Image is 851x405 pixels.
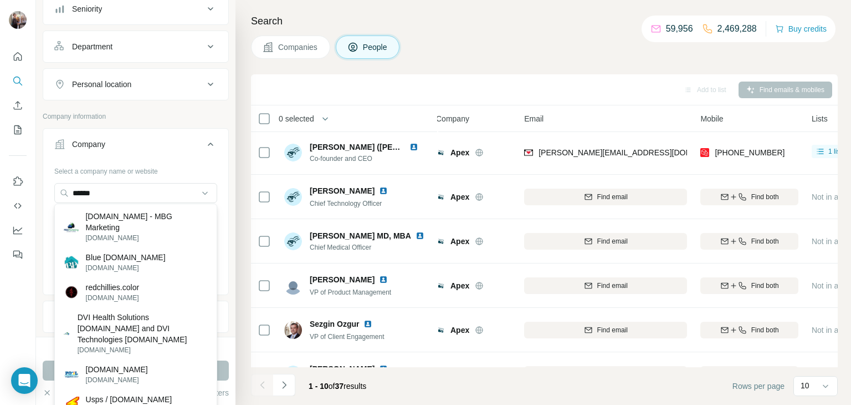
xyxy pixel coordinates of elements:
[812,326,850,335] span: Not in a list
[363,42,388,53] span: People
[700,277,798,294] button: Find both
[715,148,785,157] span: [PHONE_NUMBER]
[251,13,838,29] h4: Search
[72,41,112,52] div: Department
[436,326,445,335] img: Logo of Apex
[335,382,344,391] span: 37
[9,11,27,29] img: Avatar
[9,95,27,115] button: Enrich CSV
[801,380,809,391] p: 10
[700,147,709,158] img: provider prospeo logo
[273,374,295,396] button: Navigate to next page
[43,33,228,60] button: Department
[436,148,445,157] img: Logo of Apex
[310,333,385,341] span: VP of Client Engagement
[450,191,469,202] span: Apex
[43,112,229,121] p: Company information
[78,312,208,345] p: DVI Health Solutions [DOMAIN_NAME] and DVI Technologies [DOMAIN_NAME]
[436,193,445,201] img: Logo of Apex
[828,146,842,156] span: 1 list
[310,318,359,330] span: Sezgin Ozgur
[812,193,850,201] span: Not in a list
[85,211,208,233] p: [DOMAIN_NAME] - MBG Marketing
[43,71,228,98] button: Personal location
[700,189,798,205] button: Find both
[436,113,469,124] span: Company
[64,330,71,337] img: DVI Health Solutions www.dvihs.com and DVI Technologies www.dvitechnologies.com
[86,293,139,303] p: [DOMAIN_NAME]
[86,282,139,293] p: redchillies.color
[450,325,469,336] span: Apex
[751,281,779,291] span: Find both
[812,281,850,290] span: Not in a list
[72,79,131,90] div: Personal location
[284,277,302,295] img: Avatar
[278,42,319,53] span: Companies
[539,148,734,157] span: [PERSON_NAME][EMAIL_ADDRESS][DOMAIN_NAME]
[64,219,79,235] img: Blueberries.com - MBG Marketing
[310,230,411,241] span: [PERSON_NAME] MD, MBA
[310,154,432,164] span: Co-founder and CEO
[597,236,628,246] span: Find email
[524,233,687,250] button: Find email
[751,325,779,335] span: Find both
[64,285,79,300] img: redchillies.color
[43,387,74,398] button: Clear
[775,21,827,37] button: Buy credits
[812,237,850,246] span: Not in a list
[86,394,172,405] p: Usps / [DOMAIN_NAME]
[284,144,302,161] img: Avatar
[597,281,628,291] span: Find email
[310,185,375,196] span: [PERSON_NAME]
[9,171,27,191] button: Use Surfe on LinkedIn
[309,382,329,391] span: 1 - 10
[310,200,382,207] span: Chief Technology Officer
[9,120,27,140] button: My lists
[86,364,148,375] p: [DOMAIN_NAME]
[450,280,469,291] span: Apex
[9,220,27,240] button: Dashboard
[732,381,785,392] span: Rows per page
[64,367,79,382] img: poolsupplies.com
[9,196,27,216] button: Use Surfe API
[717,22,757,36] p: 2,469,288
[279,113,314,124] span: 0 selected
[9,71,27,91] button: Search
[86,263,166,273] p: [DOMAIN_NAME]
[524,113,544,124] span: Email
[284,188,302,206] img: Avatar
[450,147,469,158] span: Apex
[64,255,79,270] img: Blue Properties.com
[751,236,779,246] span: Find both
[85,233,208,243] p: [DOMAIN_NAME]
[666,22,693,36] p: 59,956
[310,143,514,151] span: [PERSON_NAME] ([PERSON_NAME]) [PERSON_NAME]
[11,367,38,394] div: Open Intercom Messenger
[524,322,687,338] button: Find email
[379,364,388,373] img: LinkedIn logo
[78,345,208,355] p: [DOMAIN_NAME]
[436,237,445,246] img: Logo of Apex
[310,363,375,374] span: [PERSON_NAME]
[86,375,148,385] p: [DOMAIN_NAME]
[310,274,375,285] span: [PERSON_NAME]
[524,189,687,205] button: Find email
[597,325,628,335] span: Find email
[751,192,779,202] span: Find both
[284,321,302,339] img: Avatar
[700,233,798,250] button: Find both
[9,47,27,67] button: Quick start
[409,143,418,151] img: LinkedIn logo
[700,322,798,338] button: Find both
[436,281,445,290] img: Logo of Apex
[310,288,391,296] span: VP of Product Management
[86,252,166,263] p: Blue [DOMAIN_NAME]
[450,236,469,247] span: Apex
[700,366,798,383] button: Find both
[329,382,335,391] span: of
[310,242,432,252] span: Chief Medical Officer
[43,303,228,330] button: Industry
[72,139,105,150] div: Company
[284,232,302,250] img: Avatar
[43,131,228,162] button: Company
